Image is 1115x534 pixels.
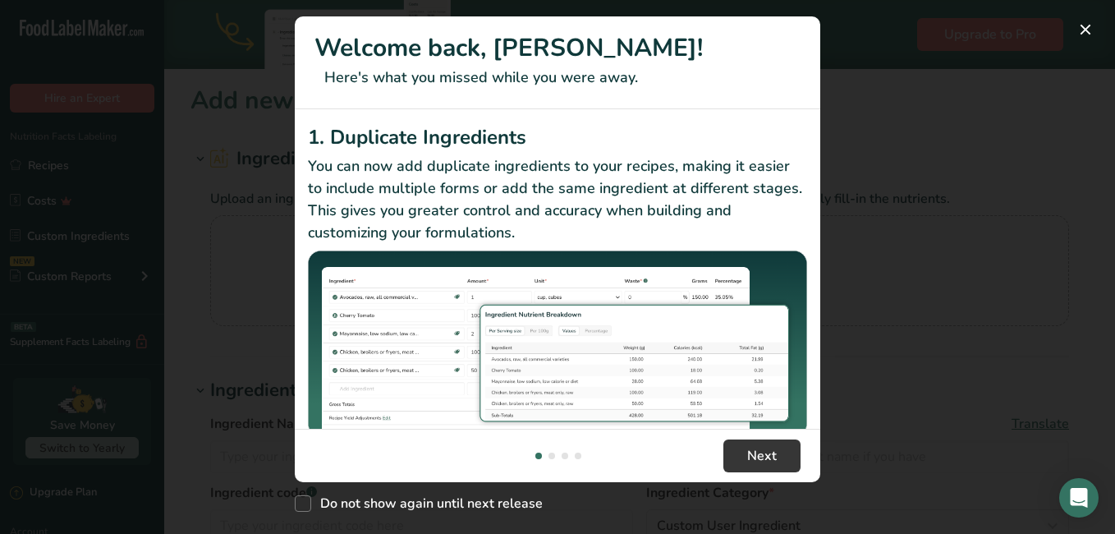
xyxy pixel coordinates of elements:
[314,30,801,67] h1: Welcome back, [PERSON_NAME]!
[747,446,777,466] span: Next
[723,440,801,472] button: Next
[308,155,807,244] p: You can now add duplicate ingredients to your recipes, making it easier to include multiple forms...
[1059,478,1099,518] div: Open Intercom Messenger
[311,495,543,512] span: Do not show again until next release
[308,122,807,152] h2: 1. Duplicate Ingredients
[314,67,801,89] p: Here's what you missed while you were away.
[308,251,807,437] img: Duplicate Ingredients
